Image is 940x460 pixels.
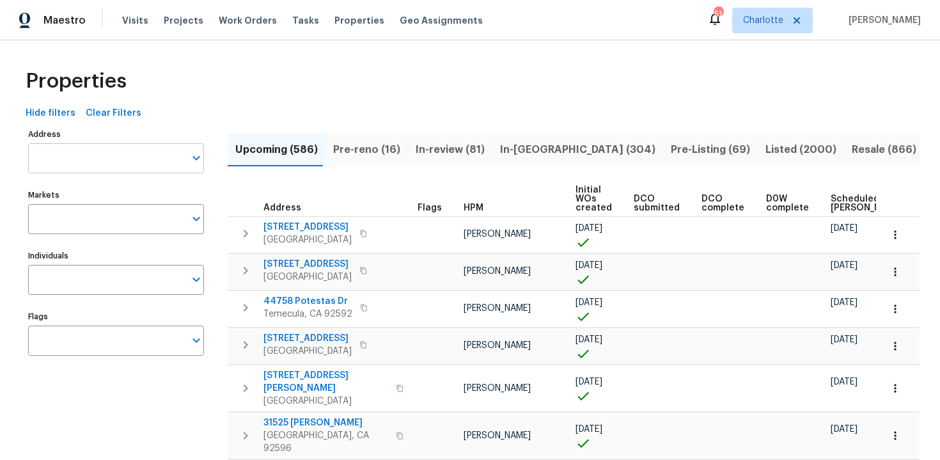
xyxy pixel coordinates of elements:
span: Upcoming (586) [235,141,318,159]
button: Open [187,271,205,289]
span: [STREET_ADDRESS] [263,258,352,271]
span: [STREET_ADDRESS] [263,332,352,345]
span: Projects [164,14,203,27]
span: [GEOGRAPHIC_DATA] [263,271,352,283]
span: Scheduled [PERSON_NAME] [831,194,903,212]
span: Maestro [43,14,86,27]
span: Tasks [292,16,319,25]
span: [STREET_ADDRESS][PERSON_NAME] [263,369,388,395]
span: [DATE] [831,425,858,434]
span: Visits [122,14,148,27]
span: Resale (866) [852,141,916,159]
button: Hide filters [20,102,81,125]
button: Clear Filters [81,102,146,125]
span: [DATE] [576,224,602,233]
span: Geo Assignments [400,14,483,27]
span: Initial WOs created [576,186,612,212]
span: [DATE] [831,335,858,344]
button: Open [187,149,205,167]
span: Properties [334,14,384,27]
span: [PERSON_NAME] [464,384,531,393]
label: Flags [28,313,204,321]
span: Clear Filters [86,106,141,122]
span: [STREET_ADDRESS] [263,221,352,234]
button: Open [187,331,205,349]
span: Properties [26,75,127,88]
span: [GEOGRAPHIC_DATA], CA 92596 [263,429,388,455]
span: [DATE] [831,377,858,386]
span: Flags [418,203,442,212]
span: HPM [464,203,483,212]
span: [DATE] [831,261,858,270]
span: D0W complete [766,194,809,212]
span: [GEOGRAPHIC_DATA] [263,395,388,408]
span: [DATE] [576,335,602,344]
span: [PERSON_NAME] [843,14,921,27]
span: Address [263,203,301,212]
span: Listed (2000) [765,141,836,159]
span: DCO complete [701,194,744,212]
span: 31525 [PERSON_NAME] [263,416,388,429]
span: In-[GEOGRAPHIC_DATA] (304) [500,141,655,159]
span: [GEOGRAPHIC_DATA] [263,345,352,358]
label: Markets [28,191,204,199]
span: [PERSON_NAME] [464,230,531,239]
span: Charlotte [743,14,783,27]
span: [PERSON_NAME] [464,341,531,350]
span: Temecula, CA 92592 [263,308,352,321]
button: Open [187,210,205,228]
span: [DATE] [831,224,858,233]
span: Pre-Listing (69) [671,141,750,159]
span: DCO submitted [634,194,680,212]
span: [DATE] [576,298,602,307]
span: [DATE] [831,298,858,307]
label: Individuals [28,252,204,260]
span: [GEOGRAPHIC_DATA] [263,234,352,246]
span: Work Orders [219,14,277,27]
div: 51 [714,8,723,20]
span: Pre-reno (16) [333,141,400,159]
span: 44758 Potestas Dr [263,295,352,308]
span: Hide filters [26,106,75,122]
span: [PERSON_NAME] [464,431,531,440]
span: [DATE] [576,261,602,270]
label: Address [28,131,204,138]
span: [DATE] [576,377,602,386]
span: [PERSON_NAME] [464,267,531,276]
span: [PERSON_NAME] [464,304,531,313]
span: [DATE] [576,425,602,434]
span: In-review (81) [416,141,485,159]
